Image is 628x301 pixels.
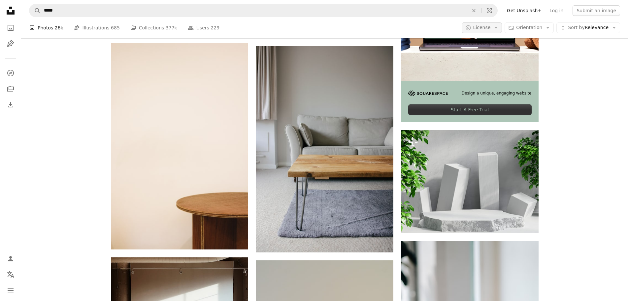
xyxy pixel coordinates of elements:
[473,25,491,30] span: License
[4,98,17,111] a: Download History
[556,22,620,33] button: Sort byRelevance
[29,4,41,17] button: Search Unsplash
[401,130,539,233] img: Mockup podium for product presentation with cube concrete background.3d rendering
[4,4,17,19] a: Home — Unsplash
[74,17,120,38] a: Illustrations 685
[4,284,17,297] button: Menu
[401,178,539,184] a: Mockup podium for product presentation with cube concrete background.3d rendering
[166,24,177,31] span: 377k
[256,46,393,252] img: brown wooden table beside white couch
[29,4,498,17] form: Find visuals sitewide
[111,24,120,31] span: 685
[568,25,584,30] span: Sort by
[130,17,177,38] a: Collections 377k
[4,82,17,95] a: Collections
[4,252,17,265] a: Log in / Sign up
[4,66,17,80] a: Explore
[467,4,481,17] button: Clear
[516,25,542,30] span: Orientation
[4,268,17,281] button: Language
[462,91,532,96] span: Design a unique, engaging website
[505,22,554,33] button: Orientation
[481,4,497,17] button: Visual search
[4,37,17,50] a: Illustrations
[503,5,545,16] a: Get Unsplash+
[111,143,248,149] a: brown wooden end table beside white wall
[211,24,219,31] span: 229
[256,146,393,152] a: brown wooden table beside white couch
[188,17,219,38] a: Users 229
[111,43,248,249] img: brown wooden end table beside white wall
[545,5,567,16] a: Log in
[408,104,532,115] div: Start A Free Trial
[573,5,620,16] button: Submit an image
[408,91,448,96] img: file-1705255347840-230a6ab5bca9image
[462,22,502,33] button: License
[568,24,609,31] span: Relevance
[4,21,17,34] a: Photos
